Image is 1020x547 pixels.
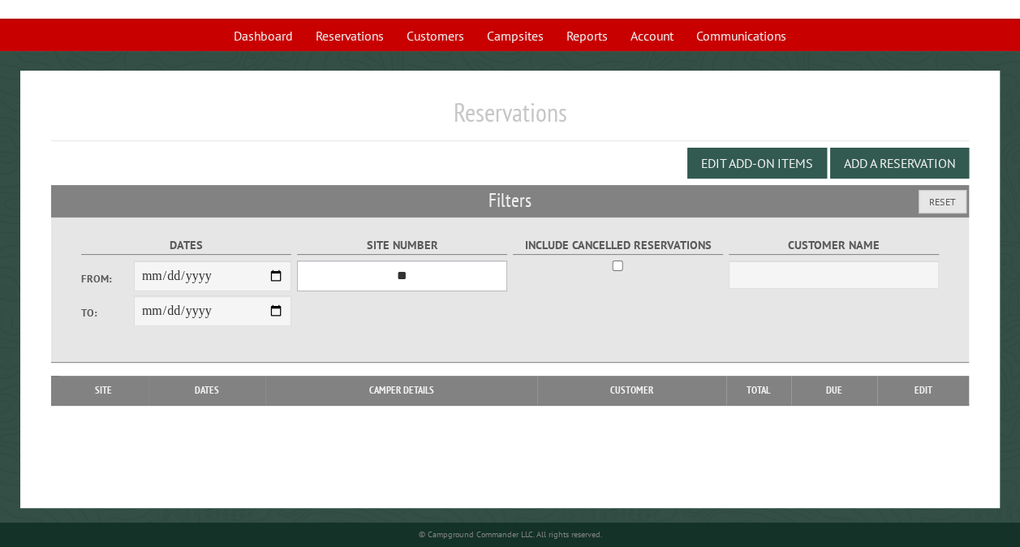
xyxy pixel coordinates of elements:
label: From: [81,271,134,286]
a: Communications [686,20,796,51]
button: Reset [919,190,966,213]
button: Add a Reservation [830,148,969,179]
a: Account [621,20,683,51]
a: Reports [557,20,618,51]
label: Include Cancelled Reservations [513,236,723,255]
th: Due [791,376,877,405]
a: Campsites [477,20,553,51]
a: Customers [397,20,474,51]
label: Dates [81,236,291,255]
h2: Filters [51,185,969,216]
small: © Campground Commander LLC. All rights reserved. [419,529,602,540]
th: Total [726,376,791,405]
label: Site Number [297,236,507,255]
button: Edit Add-on Items [687,148,827,179]
a: Dashboard [224,20,303,51]
h1: Reservations [51,97,969,141]
th: Edit [877,376,970,405]
label: Customer Name [729,236,939,255]
a: Reservations [306,20,394,51]
th: Customer [537,376,725,405]
th: Site [59,376,148,405]
label: To: [81,305,134,321]
th: Dates [148,376,265,405]
th: Camper Details [265,376,538,405]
